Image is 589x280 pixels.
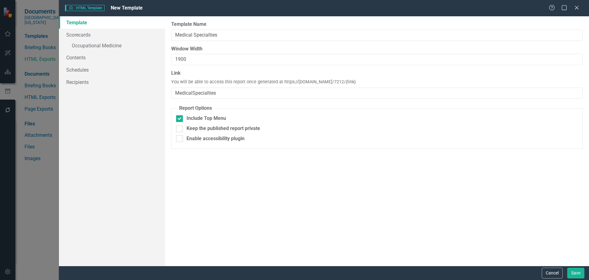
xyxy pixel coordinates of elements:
[187,115,226,122] div: Include Top Menu
[111,5,143,11] span: New Template
[542,268,563,278] button: Cancel
[65,5,105,11] span: HTML Template
[59,16,165,29] a: Template
[171,45,583,53] label: Window Width
[59,76,165,88] a: Recipients
[59,51,165,64] a: Contents
[171,70,583,77] label: Link
[171,21,583,28] label: Template Name
[59,64,165,76] a: Schedules
[176,105,215,112] legend: Report Options
[187,135,244,142] div: Enable accessibility plugin
[59,41,165,52] a: Occupational Medicine
[59,29,165,41] a: Scorecards
[567,268,584,278] button: Save
[171,79,356,85] span: You will be able to access this report once generated at https://[DOMAIN_NAME]/7212/{link}
[187,125,260,132] div: Keep the published report private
